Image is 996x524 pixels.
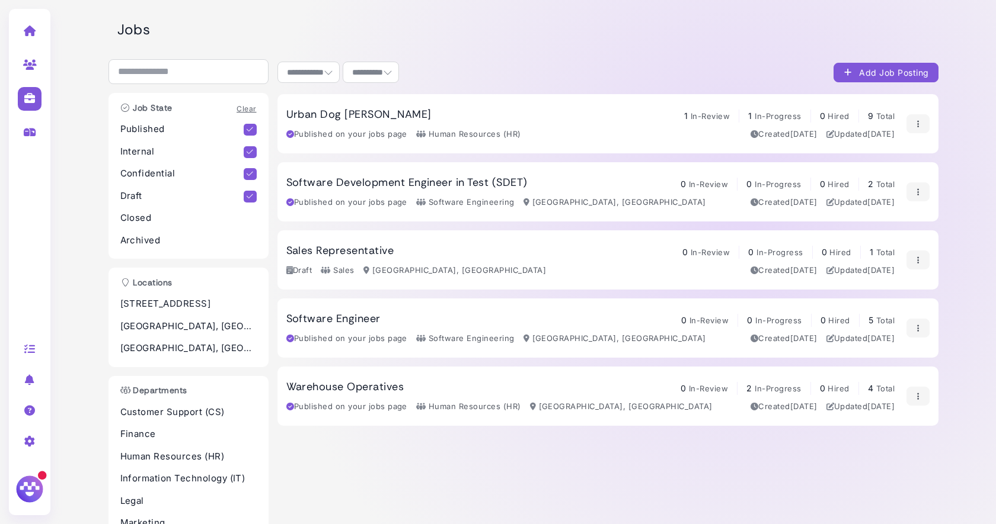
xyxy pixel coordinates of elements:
[684,111,688,121] span: 1
[867,401,895,411] time: Jun 07, 2025
[790,129,818,139] time: Feb 04, 2025
[286,108,432,121] h3: Urban Dog [PERSON_NAME]
[755,384,801,393] span: In-Progress
[14,474,45,504] img: Megan
[237,104,256,113] a: Clear
[120,297,257,311] p: [STREET_ADDRESS]
[790,401,818,411] time: Mar 03, 2025
[689,316,729,325] span: In-Review
[114,385,193,396] h3: Departments
[681,315,687,325] span: 0
[751,265,818,277] div: Created
[120,211,257,225] p: Closed
[286,381,404,394] h3: Warehouse Operatives
[120,320,257,333] p: [GEOGRAPHIC_DATA], [GEOGRAPHIC_DATA]
[286,265,312,277] div: Draft
[286,401,407,413] div: Published on your jobs page
[820,111,825,121] span: 0
[748,111,752,121] span: 1
[868,179,873,189] span: 2
[120,494,257,508] p: Legal
[747,315,752,325] span: 0
[790,197,818,207] time: Jul 09, 2025
[120,123,244,136] p: Published
[868,383,873,393] span: 4
[820,383,825,393] span: 0
[828,384,849,393] span: Hired
[416,401,521,413] div: Human Resources (HR)
[755,179,801,189] span: In-Progress
[530,401,713,413] div: [GEOGRAPHIC_DATA], [GEOGRAPHIC_DATA]
[681,383,686,393] span: 0
[826,333,895,345] div: Updated
[834,63,938,82] button: Add Job Posting
[876,247,895,257] span: Total
[790,333,818,343] time: Jun 07, 2025
[523,197,706,208] div: [GEOGRAPHIC_DATA], [GEOGRAPHIC_DATA]
[826,265,895,277] div: Updated
[286,128,407,140] div: Published on your jobs page
[790,265,818,275] time: Jul 01, 2025
[867,265,895,275] time: Jul 01, 2025
[748,247,754,257] span: 0
[120,406,257,419] p: Customer Support (CS)
[689,384,728,393] span: In-Review
[286,245,394,258] h3: Sales Representative
[756,247,803,257] span: In-Progress
[868,111,873,121] span: 9
[416,197,515,208] div: Software Engineering
[876,179,895,189] span: Total
[114,103,178,113] h3: Job State
[820,179,825,189] span: 0
[826,197,895,208] div: Updated
[828,179,849,189] span: Hired
[867,129,895,139] time: Aug 28, 2025
[751,333,818,345] div: Created
[876,111,895,121] span: Total
[821,315,826,325] span: 0
[822,247,827,257] span: 0
[114,278,178,288] h3: Locations
[286,313,381,326] h3: Software Engineer
[120,427,257,441] p: Finance
[751,197,818,208] div: Created
[120,145,244,159] p: Internal
[751,401,818,413] div: Created
[691,111,730,121] span: In-Review
[682,247,688,257] span: 0
[120,450,257,464] p: Human Resources (HR)
[843,66,929,79] div: Add Job Posting
[286,197,407,208] div: Published on your jobs page
[867,333,895,343] time: Jun 17, 2025
[416,333,515,345] div: Software Engineering
[120,189,244,203] p: Draft
[751,128,818,140] div: Created
[828,111,849,121] span: Hired
[876,384,895,393] span: Total
[746,383,752,393] span: 2
[523,333,706,345] div: [GEOGRAPHIC_DATA], [GEOGRAPHIC_DATA]
[876,316,895,325] span: Total
[120,472,257,486] p: Information Technology (IT)
[321,265,354,277] div: Sales
[755,111,801,121] span: In-Progress
[826,128,895,140] div: Updated
[681,179,686,189] span: 0
[870,247,873,257] span: 1
[117,21,938,38] h2: Jobs
[828,316,850,325] span: Hired
[286,176,528,189] h3: Software Development Engineer in Test (SDET)
[120,234,257,247] p: Archived
[867,197,895,207] time: Jul 09, 2025
[691,247,730,257] span: In-Review
[363,265,546,277] div: [GEOGRAPHIC_DATA], [GEOGRAPHIC_DATA]
[416,128,521,140] div: Human Resources (HR)
[869,315,873,325] span: 5
[689,179,728,189] span: In-Review
[826,401,895,413] div: Updated
[120,167,244,181] p: Confidential
[829,247,851,257] span: Hired
[755,316,802,325] span: In-Progress
[120,342,257,355] p: [GEOGRAPHIC_DATA], [GEOGRAPHIC_DATA]
[286,333,407,345] div: Published on your jobs page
